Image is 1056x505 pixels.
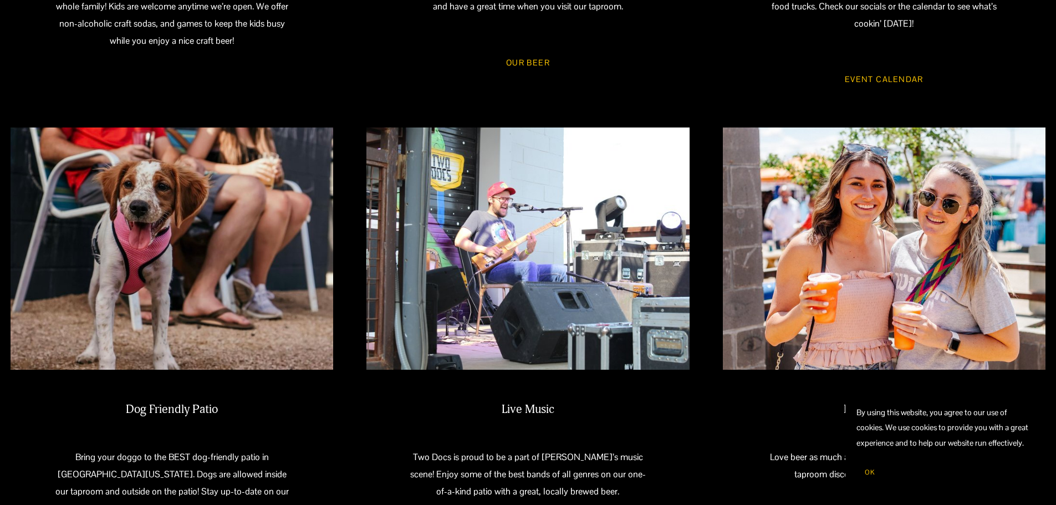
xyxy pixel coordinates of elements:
p: Two Docs is proud to be a part of [PERSON_NAME]’s music scene! Enjoy some of the best bands of al... [407,449,649,500]
a: Our Beer [490,48,566,77]
img: Two young women smiling and holding drinks at an outdoor event on a sunny day, with tents and peo... [723,127,1045,370]
button: OK [856,462,883,483]
h2: Dog Friendly Patio [51,402,293,417]
section: Cookie banner [845,394,1045,494]
p: Love beer as much as we do? Join our loyalty program for a taproom discounts, merch discounts and... [763,449,1005,483]
img: A happy young dog with white and brown fur, wearing a pink harness, standing on gravel with its t... [11,127,333,370]
a: Event Calendar [829,65,940,94]
span: OK [865,468,875,477]
p: By using this website, you agree to our use of cookies. We use cookies to provide you with a grea... [856,405,1034,451]
h2: Loyalty Program [763,402,1005,417]
h2: Live Music [407,402,649,417]
img: Male musician with glasses and a red cap, singing and playing an electric guitar on stage at an o... [366,127,689,370]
